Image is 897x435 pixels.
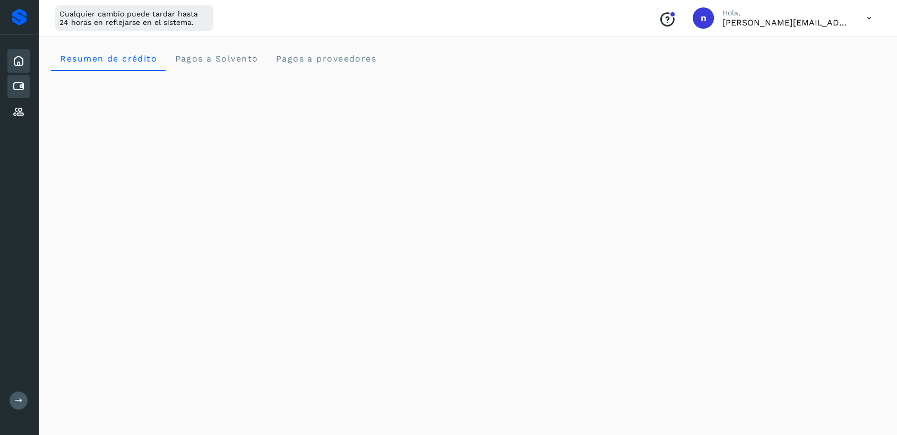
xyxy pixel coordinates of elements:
div: Inicio [7,49,30,73]
span: Pagos a Solvento [174,54,258,64]
span: Pagos a proveedores [275,54,376,64]
p: nelly@shuttlecentral.com [722,18,850,28]
div: Cuentas por pagar [7,75,30,98]
span: Resumen de crédito [59,54,157,64]
div: Cualquier cambio puede tardar hasta 24 horas en reflejarse en el sistema. [55,5,213,31]
div: Proveedores [7,100,30,124]
p: Hola, [722,8,850,18]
